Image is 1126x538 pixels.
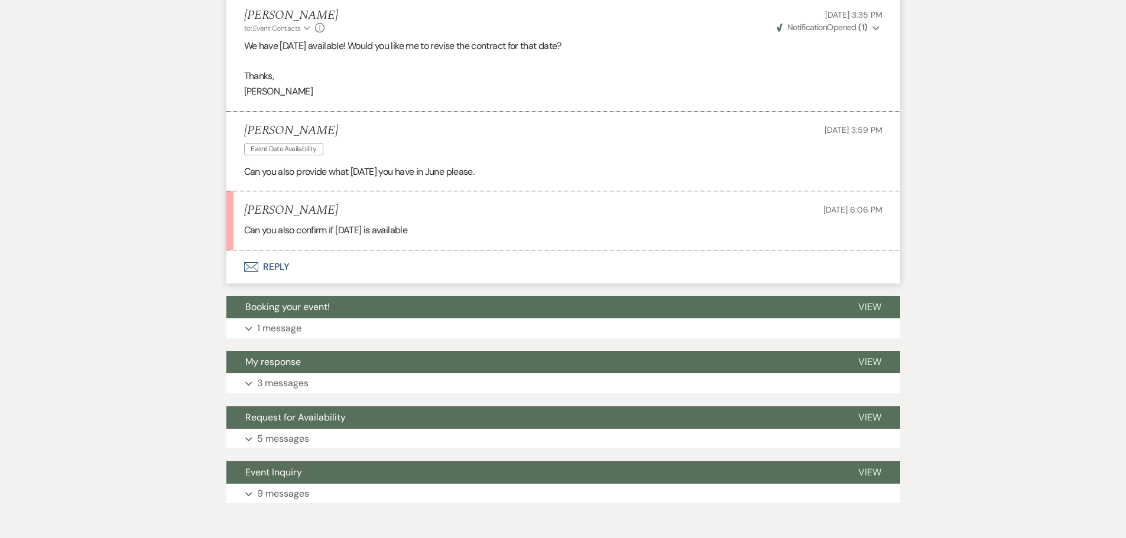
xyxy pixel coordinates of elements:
[244,164,882,180] p: Can you also provide what [DATE] you have in June please.
[858,301,881,313] span: View
[226,406,839,429] button: Request for Availability
[858,22,867,32] strong: ( 1 )
[244,8,338,23] h5: [PERSON_NAME]
[244,223,882,238] p: Can you also confirm if [DATE] is available
[226,461,839,484] button: Event Inquiry
[226,296,839,318] button: Booking your event!
[245,301,330,313] span: Booking your event!
[245,466,302,478] span: Event Inquiry
[226,484,900,504] button: 9 messages
[858,411,881,423] span: View
[777,22,868,32] span: Opened
[244,23,312,34] button: to: Event Contacts
[226,429,900,449] button: 5 messages
[244,24,301,33] span: to: Event Contacts
[257,321,301,336] p: 1 message
[839,351,900,373] button: View
[858,466,881,478] span: View
[244,38,882,54] p: We have [DATE] available! Would you like me to revise the contract for that date?
[244,123,338,138] h5: [PERSON_NAME]
[244,203,338,218] h5: [PERSON_NAME]
[787,22,827,32] span: Notification
[226,250,900,283] button: Reply
[839,296,900,318] button: View
[858,356,881,368] span: View
[244,69,882,84] p: Thanks,
[226,373,900,393] button: 3 messages
[823,204,882,215] span: [DATE] 6:06 PM
[775,21,882,34] button: NotificationOpened (1)
[839,406,900,429] button: View
[825,125,882,135] span: [DATE] 3:59 PM
[257,376,309,391] p: 3 messages
[226,351,839,373] button: My response
[257,431,309,446] p: 5 messages
[226,318,900,338] button: 1 message
[839,461,900,484] button: View
[244,143,323,155] span: Event Date Availability
[244,84,882,99] p: [PERSON_NAME]
[245,356,301,368] span: My response
[245,411,346,423] span: Request for Availability
[257,486,309,501] p: 9 messages
[825,9,882,20] span: [DATE] 3:35 PM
